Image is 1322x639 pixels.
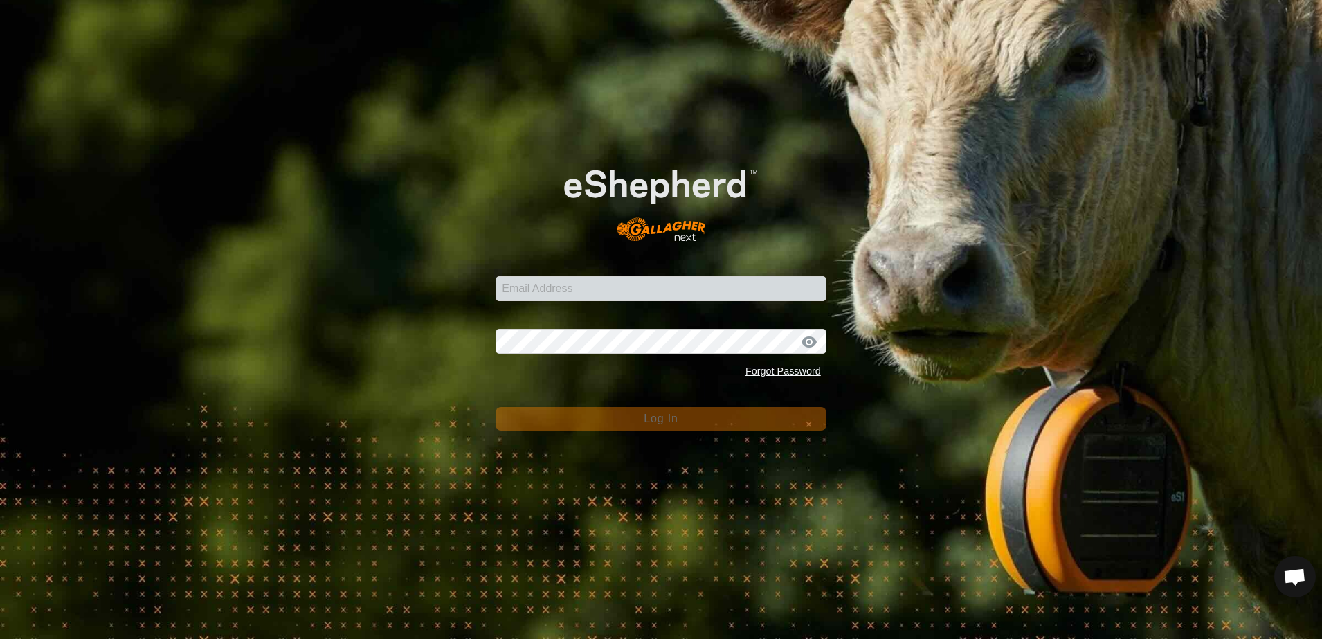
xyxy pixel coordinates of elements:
[745,366,821,377] a: Forgot Password
[1274,556,1316,597] div: Open chat
[496,407,826,431] button: Log In
[644,413,678,424] span: Log In
[496,276,826,301] input: Email Address
[529,142,793,255] img: E-shepherd Logo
